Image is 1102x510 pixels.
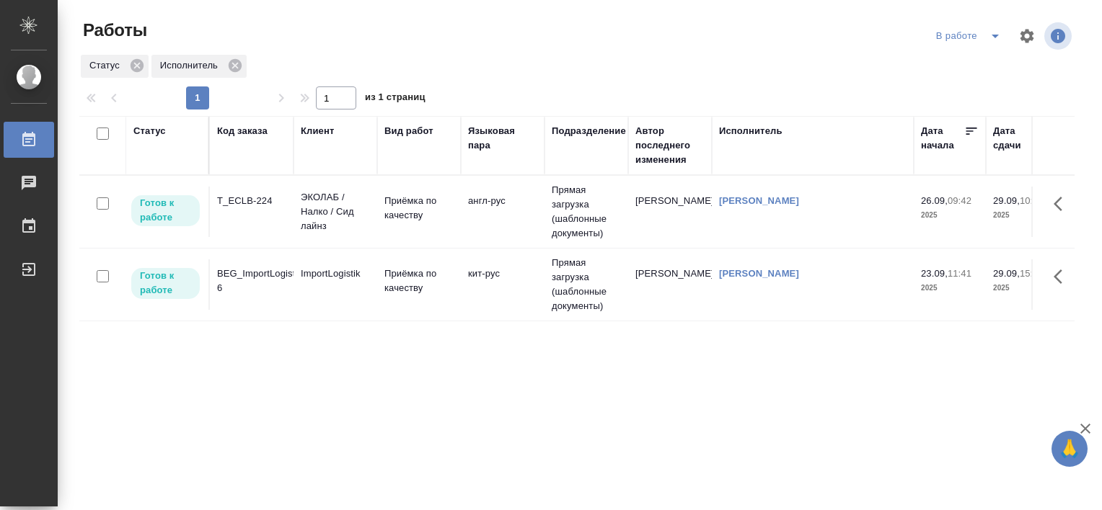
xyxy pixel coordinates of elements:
[1044,22,1075,50] span: Посмотреть информацию
[993,208,1051,223] p: 2025
[468,124,537,153] div: Языковая пара
[1045,259,1080,294] button: Здесь прячутся важные кнопки
[140,269,191,297] p: Готов к работе
[217,194,286,208] div: T_ECLB-224
[628,259,712,310] td: [PERSON_NAME]
[151,55,247,78] div: Исполнитель
[384,194,454,223] p: Приёмка по качеству
[301,124,334,138] div: Клиент
[933,24,1010,48] div: split button
[545,249,628,321] td: Прямая загрузка (шаблонные документы)
[1010,19,1044,53] span: Настроить таблицу
[130,194,201,228] div: Исполнитель может приступить к работе
[921,268,948,279] p: 23.09,
[365,89,426,109] span: из 1 страниц
[384,267,454,295] p: Приёмка по качеству
[160,58,223,73] p: Исполнитель
[948,268,971,279] p: 11:41
[81,55,149,78] div: Статус
[1052,431,1088,467] button: 🙏
[993,281,1051,295] p: 2025
[133,124,166,138] div: Статус
[1057,434,1082,464] span: 🙏
[635,124,705,167] div: Автор последнего изменения
[993,195,1020,206] p: 29.09,
[217,124,268,138] div: Код заказа
[921,124,964,153] div: Дата начала
[948,195,971,206] p: 09:42
[628,187,712,237] td: [PERSON_NAME]
[130,267,201,300] div: Исполнитель может приступить к работе
[79,19,147,42] span: Работы
[719,124,783,138] div: Исполнитель
[461,259,545,310] td: кит-рус
[719,195,799,206] a: [PERSON_NAME]
[461,187,545,237] td: англ-рус
[140,196,191,225] p: Готов к работе
[545,176,628,248] td: Прямая загрузка (шаблонные документы)
[89,58,125,73] p: Статус
[921,281,979,295] p: 2025
[384,124,433,138] div: Вид работ
[301,190,370,233] p: ЭКОЛАБ / Налко / Сид лайнз
[1045,187,1080,221] button: Здесь прячутся важные кнопки
[1020,195,1044,206] p: 10:00
[993,124,1036,153] div: Дата сдачи
[1020,268,1044,279] p: 15:00
[552,124,626,138] div: Подразделение
[719,268,799,279] a: [PERSON_NAME]
[993,268,1020,279] p: 29.09,
[921,195,948,206] p: 26.09,
[301,267,370,281] p: ImportLogistik
[217,267,286,295] div: BEG_ImportLogistik-6
[921,208,979,223] p: 2025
